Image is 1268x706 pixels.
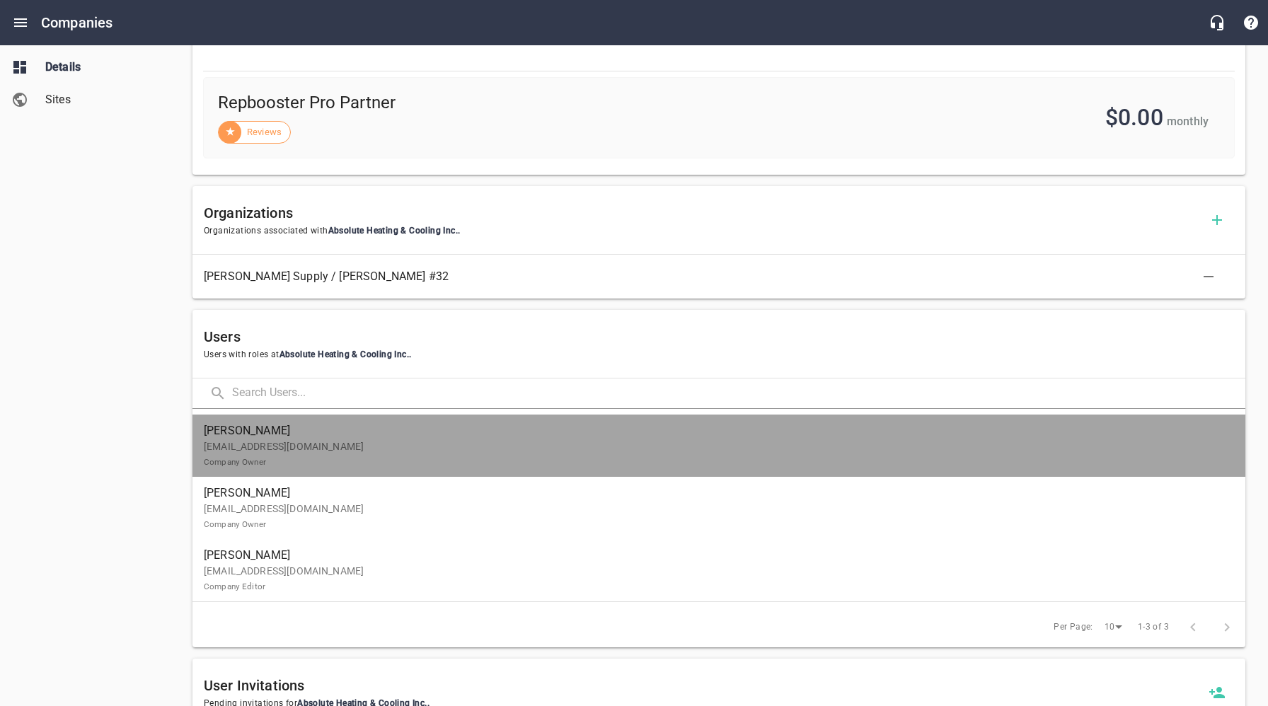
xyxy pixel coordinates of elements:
h6: User Invitations [204,674,1200,697]
span: Reviews [238,125,290,139]
span: Repbooster Pro Partner [218,92,739,115]
button: Open drawer [4,6,38,40]
button: Support Portal [1234,6,1268,40]
span: [PERSON_NAME] [204,422,1223,439]
span: 1-3 of 3 [1138,620,1169,635]
h6: Organizations [204,202,1200,224]
button: Live Chat [1200,6,1234,40]
p: [EMAIL_ADDRESS][DOMAIN_NAME] [204,439,1223,469]
span: Absolute Heating & Cooling Inc. . [328,226,461,236]
small: Company Owner [204,457,266,467]
h6: Users [204,325,1234,348]
span: Organizations associated with [204,224,1200,238]
p: [EMAIL_ADDRESS][DOMAIN_NAME] [204,502,1223,531]
span: [PERSON_NAME] [204,547,1223,564]
input: Search Users... [232,378,1245,409]
a: [PERSON_NAME][EMAIL_ADDRESS][DOMAIN_NAME]Company Owner [192,477,1245,539]
span: [PERSON_NAME] [204,485,1223,502]
p: [EMAIL_ADDRESS][DOMAIN_NAME] [204,564,1223,594]
span: Users with roles at [204,348,1234,362]
span: Details [45,59,153,76]
div: Reviews [218,121,291,144]
span: Sites [45,91,153,108]
h6: Companies [41,11,113,34]
span: [PERSON_NAME] Supply / [PERSON_NAME] #32 [204,268,1211,285]
span: $0.00 [1105,104,1163,131]
button: Delete Association [1192,260,1226,294]
a: [PERSON_NAME][EMAIL_ADDRESS][DOMAIN_NAME]Company Owner [192,415,1245,477]
small: Company Owner [204,519,266,529]
button: Add Organization [1200,203,1234,237]
span: monthly [1167,115,1209,128]
a: [PERSON_NAME][EMAIL_ADDRESS][DOMAIN_NAME]Company Editor [192,539,1245,601]
div: 10 [1099,618,1127,637]
span: Absolute Heating & Cooling Inc. . [279,349,412,359]
span: Per Page: [1054,620,1093,635]
small: Company Editor [204,581,265,591]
